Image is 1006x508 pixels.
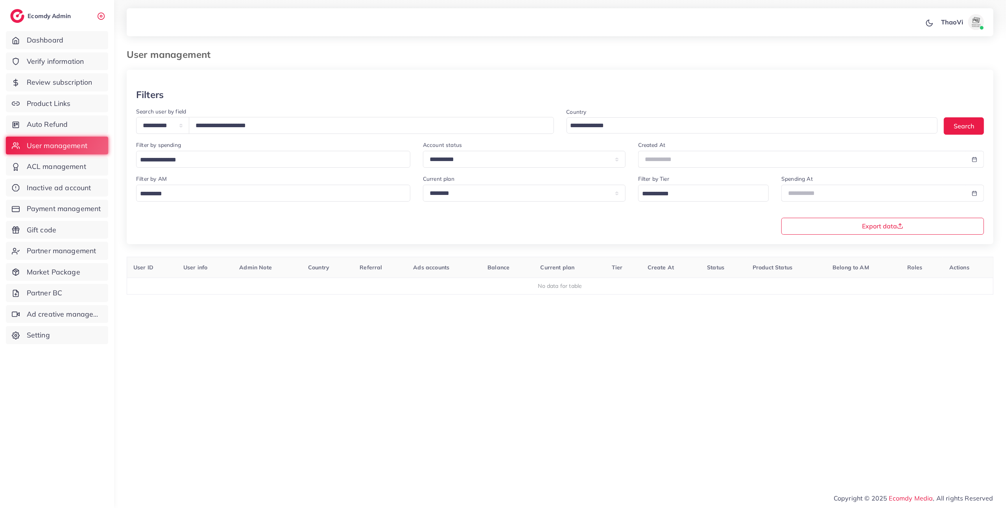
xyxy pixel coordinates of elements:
[6,200,108,218] a: Payment management
[183,264,207,271] span: User info
[707,264,724,271] span: Status
[27,161,86,172] span: ACL management
[136,89,164,100] h3: Filters
[27,204,101,214] span: Payment management
[136,108,186,115] label: Search user by field
[638,175,669,183] label: Filter by Tier
[27,141,87,151] span: User management
[136,141,181,149] label: Filter by spending
[944,117,984,134] button: Search
[360,264,382,271] span: Referral
[753,264,792,271] span: Product Status
[968,14,984,30] img: avatar
[6,73,108,91] a: Review subscription
[27,267,80,277] span: Market Package
[6,242,108,260] a: Partner management
[487,264,509,271] span: Balance
[832,264,869,271] span: Belong to AM
[567,108,587,116] label: Country
[781,175,813,183] label: Spending At
[6,179,108,197] a: Inactive ad account
[27,77,92,87] span: Review subscription
[638,141,666,149] label: Created At
[6,137,108,155] a: User management
[6,221,108,239] a: Gift code
[27,246,96,256] span: Partner management
[27,56,84,67] span: Verify information
[6,158,108,176] a: ACL management
[6,326,108,344] a: Setting
[6,95,108,113] a: Product Links
[941,17,963,27] p: ThaoVi
[568,120,928,132] input: Search for option
[27,330,50,340] span: Setting
[638,185,769,202] div: Search for option
[27,225,56,235] span: Gift code
[413,264,449,271] span: Ads accounts
[567,117,938,133] div: Search for option
[27,98,71,109] span: Product Links
[27,288,63,298] span: Partner BC
[10,9,73,23] a: logoEcomdy Admin
[239,264,272,271] span: Admin Note
[639,188,759,200] input: Search for option
[612,264,623,271] span: Tier
[423,141,462,149] label: Account status
[137,188,400,200] input: Search for option
[27,309,102,319] span: Ad creative management
[10,9,24,23] img: logo
[6,305,108,323] a: Ad creative management
[862,223,903,229] span: Export data
[136,185,410,202] div: Search for option
[933,493,993,503] span: , All rights Reserved
[127,49,217,60] h3: User management
[6,263,108,281] a: Market Package
[949,264,969,271] span: Actions
[6,52,108,70] a: Verify information
[541,264,575,271] span: Current plan
[136,151,410,168] div: Search for option
[648,264,674,271] span: Create At
[6,284,108,302] a: Partner BC
[28,12,73,20] h2: Ecomdy Admin
[6,115,108,133] a: Auto Refund
[27,35,63,45] span: Dashboard
[27,119,68,130] span: Auto Refund
[423,175,454,183] label: Current plan
[133,264,153,271] span: User ID
[137,154,400,166] input: Search for option
[889,494,933,502] a: Ecomdy Media
[136,175,167,183] label: Filter by AM
[6,31,108,49] a: Dashboard
[908,264,923,271] span: Roles
[27,183,91,193] span: Inactive ad account
[781,218,984,235] button: Export data
[834,493,993,503] span: Copyright © 2025
[308,264,329,271] span: Country
[937,14,987,30] a: ThaoViavatar
[131,282,989,290] div: No data for table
